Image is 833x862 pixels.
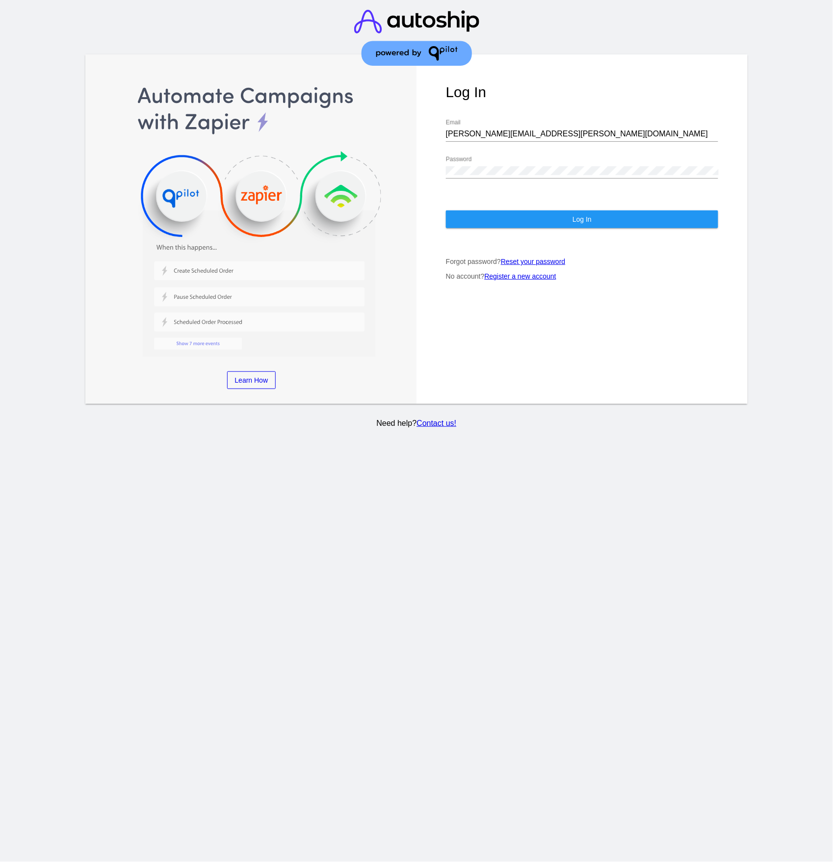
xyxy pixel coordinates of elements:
a: Register a new account [485,272,556,280]
span: Log In [573,215,592,223]
p: No account? [446,272,718,280]
a: Reset your password [501,258,566,265]
button: Log In [446,210,718,228]
span: Learn How [235,376,268,384]
h1: Log In [446,84,718,101]
p: Need help? [83,419,750,428]
img: Automate Campaigns with Zapier, QPilot and Klaviyo [115,84,388,357]
p: Forgot password? [446,258,718,265]
a: Contact us! [416,419,456,427]
a: Learn How [227,371,276,389]
input: Email [446,130,718,138]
